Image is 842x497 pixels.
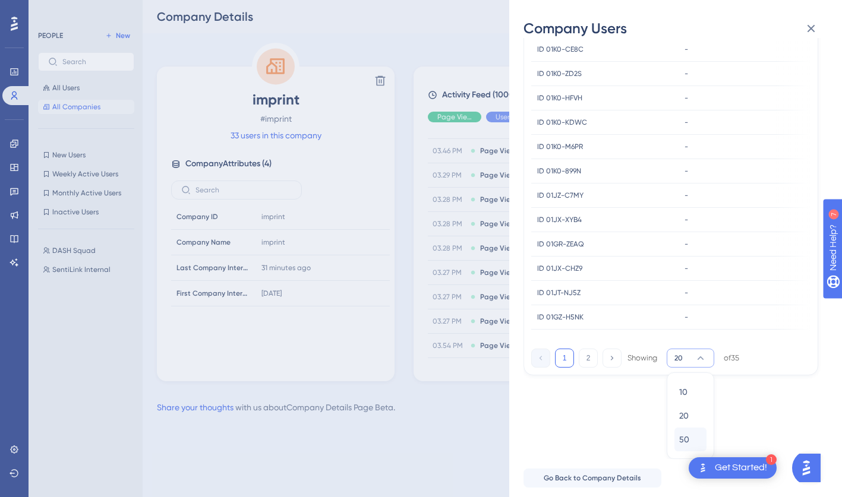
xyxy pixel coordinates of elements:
span: ID 01JX-CHZ9 [537,264,582,273]
span: ID 01K0-ZD2S [537,69,582,78]
span: ID 01JZ-C7MY [537,191,584,200]
span: - [685,288,688,297]
span: - [685,118,688,127]
span: 50 [679,432,689,447]
span: - [685,264,688,273]
button: 2 [579,349,598,368]
button: 50 [674,428,707,451]
iframe: UserGuiding AI Assistant Launcher [792,450,828,486]
span: ID 01GZ-H5NK [537,312,584,322]
img: launcher-image-alternative-text [696,461,710,475]
button: 20 [674,404,707,428]
span: 20 [679,409,689,423]
span: - [685,166,688,176]
span: - [685,215,688,224]
span: - [685,93,688,103]
span: - [685,142,688,151]
button: 20 [667,349,714,368]
span: ID 01K0-KDWC [537,118,587,127]
span: ID 01K0-HFVH [537,93,582,103]
div: Showing [627,353,657,363]
span: ID 01K0-CE8C [537,45,584,54]
span: ID 01K0-899N [537,166,581,176]
span: - [685,45,688,54]
span: 10 [679,385,688,399]
span: ID 01GR-ZEAQ [537,239,584,249]
div: Get Started! [715,461,767,474]
span: - [685,69,688,78]
span: - [685,312,688,322]
span: - [685,239,688,249]
div: 1 [766,454,777,465]
span: Need Help? [28,3,74,17]
div: of 35 [724,353,739,363]
span: - [685,191,688,200]
span: ID 01JX-XYB4 [537,215,582,224]
button: Go Back to Company Details [524,468,661,487]
span: 20 [674,353,683,363]
div: Open Get Started! checklist, remaining modules: 1 [689,457,777,479]
button: 10 [674,380,707,404]
span: ID 01JT-NJ5Z [537,288,581,297]
span: Go Back to Company Details [544,473,641,483]
div: 7 [83,6,86,15]
div: Company Users [524,19,828,38]
button: 1 [555,349,574,368]
span: ID 01K0-M6PR [537,142,583,151]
